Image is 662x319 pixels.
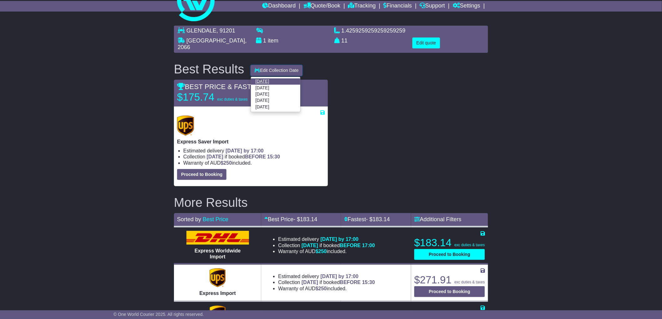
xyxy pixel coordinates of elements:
[316,249,327,254] span: $
[186,231,249,245] img: DHL: Express Worldwide Import
[174,196,488,209] h2: More Results
[263,37,266,44] span: 1
[251,65,303,76] button: Edit Collection Date
[455,243,485,247] span: exc duties & taxes
[320,274,359,279] span: [DATE] by 17:00
[183,148,325,154] li: Estimated delivery
[186,37,245,44] span: [GEOGRAPHIC_DATA]
[177,216,201,222] span: Sorted by
[278,236,375,242] li: Estimated delivery
[414,286,485,297] button: Proceed to Booking
[412,37,440,48] button: Edit quote
[414,274,485,286] p: $271.91
[217,97,247,102] span: exc duties & taxes
[453,1,480,12] a: Settings
[267,154,280,159] span: 15:30
[195,248,241,259] span: Express Worldwide Import
[318,286,327,291] span: 250
[203,216,228,222] a: Best Price
[302,280,375,285] span: if booked
[177,83,265,91] span: BEST PRICE & FASTEST
[183,160,325,166] li: Warranty of AUD included.
[302,280,318,285] span: [DATE]
[278,242,375,248] li: Collection
[207,154,223,159] span: [DATE]
[226,148,264,153] span: [DATE] by 17:00
[293,216,317,222] span: - $
[178,37,247,51] span: , 2066
[278,279,375,285] li: Collection
[348,1,376,12] a: Tracking
[264,216,317,222] a: Best Price- $183.14
[268,37,278,44] span: item
[251,91,300,97] a: [DATE]
[221,160,232,166] span: $
[414,249,485,260] button: Proceed to Booking
[177,116,194,136] img: UPS (new): Express Saver Import
[251,78,300,85] a: [DATE]
[302,243,318,248] span: [DATE]
[316,286,327,291] span: $
[362,280,375,285] span: 15:30
[303,1,340,12] a: Quote/Book
[455,280,485,284] span: exc duties & taxes
[414,237,485,249] p: $183.14
[302,243,375,248] span: if booked
[114,312,204,317] span: © One World Courier 2025. All rights reserved.
[177,169,227,180] button: Proceed to Booking
[366,216,390,222] span: - $
[216,27,235,34] span: , 91201
[251,104,300,110] a: [DATE]
[340,280,361,285] span: BEFORE
[186,27,216,34] span: GLENDALE
[223,160,232,166] span: 250
[251,85,300,91] a: [DATE]
[318,249,327,254] span: 250
[245,154,266,159] span: BEFORE
[373,216,390,222] span: 183.14
[262,1,296,12] a: Dashboard
[320,237,359,242] span: [DATE] by 17:00
[278,286,375,292] li: Warranty of AUD included.
[207,154,280,159] span: if booked
[341,27,405,34] span: 1.4259259259259259259
[344,216,390,222] a: Fastest- $183.14
[420,1,445,12] a: Support
[177,91,255,103] p: $175.74
[414,216,461,222] a: Additional Filters
[199,291,236,296] span: Express Import
[278,248,375,254] li: Warranty of AUD included.
[278,273,375,279] li: Estimated delivery
[183,154,325,160] li: Collection
[384,1,412,12] a: Financials
[171,62,247,76] div: Best Results
[362,243,375,248] span: 17:00
[210,268,225,287] img: UPS (new): Express Import
[251,97,300,104] a: [DATE]
[340,243,361,248] span: BEFORE
[300,216,317,222] span: 183.14
[341,37,348,44] span: 11
[177,139,325,145] p: Express Saver Import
